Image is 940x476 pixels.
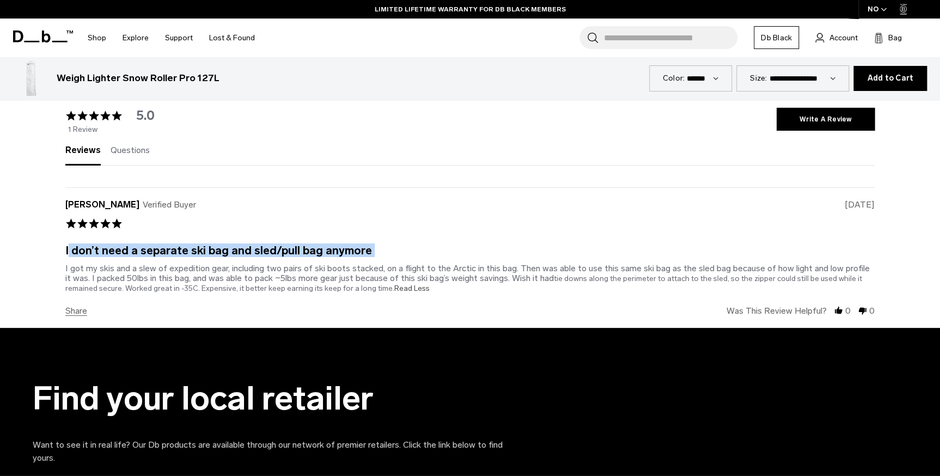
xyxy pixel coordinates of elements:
span: review date 03/17/25 [845,200,875,209]
label: Color: [663,72,685,84]
span: Add to Cart [867,74,913,83]
p: tie downs along the perimeter to attach to the sled, so the zipper could still be used while it r... [65,274,862,293]
div: vote down Review by Robert on 17 Mar 2025 [858,306,868,316]
a: Explore [123,19,149,57]
a: LIMITED LIFETIME WARRANTY FOR DB BLACK MEMBERS [375,4,566,14]
span: 1 Review [68,121,97,134]
span: 0 [845,306,851,315]
span: Read Less [394,284,430,293]
span: Verified Buyer [143,200,196,209]
div: I got my skis and a slew of expedition gear, including two pairs of ski boots stacked, on a fligh... [65,263,870,293]
span: Reviews [65,145,101,155]
p: Want to see it in real life? Our Db products are available through our network of premier retaile... [33,438,523,465]
span: write a review [799,115,852,123]
div: I don’t need a separate ski bag and sled/pull bag anymore [65,246,372,255]
span: Was this review helpful? [727,306,827,315]
span: share [65,306,87,316]
span: share [65,307,89,316]
div: write a review [777,108,875,131]
a: Shop [88,19,106,57]
h3: Weigh Lighter Snow Roller Pro 127L [57,71,219,86]
a: Db Black [754,26,799,49]
div: Find your local retailer [33,380,523,417]
span: Account [829,32,858,44]
img: Weigh_Lighter_Snow_Roller_Pro_127L_1.png [13,61,48,96]
nav: Main Navigation [80,19,263,57]
label: Size: [750,72,767,84]
button: Bag [874,31,902,44]
span: 0 [869,306,875,315]
button: Add to Cart [853,66,927,91]
span: Questions [111,145,150,155]
a: Account [815,31,858,44]
span: [PERSON_NAME] [65,200,140,209]
span: Bag [888,32,902,44]
div: vote up Review by Robert on 17 Mar 2025 [834,306,844,316]
a: Lost & Found [209,19,255,57]
span: 5.0 [136,107,155,123]
a: Support [165,19,193,57]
